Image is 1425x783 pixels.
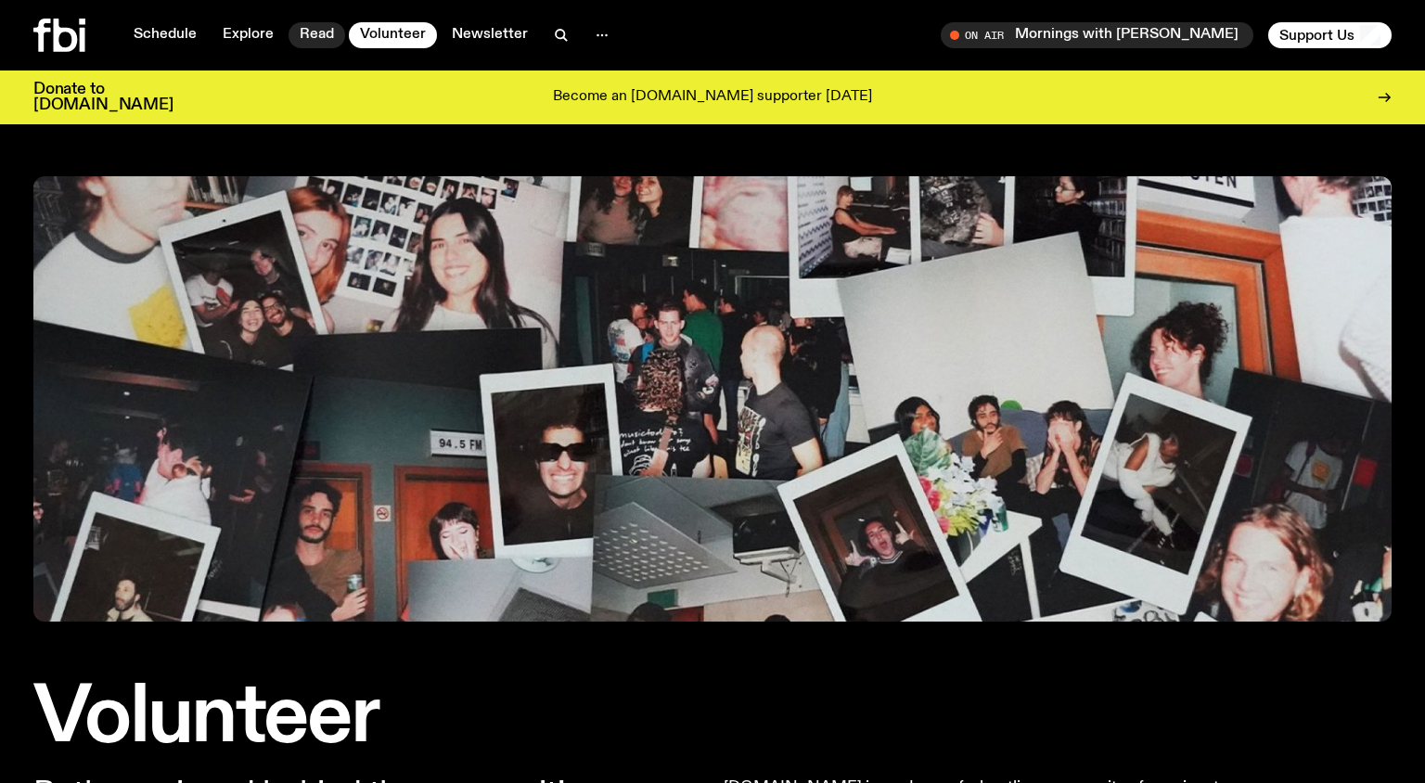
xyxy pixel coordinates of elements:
a: Newsletter [441,22,539,48]
p: Become an [DOMAIN_NAME] supporter [DATE] [553,89,872,106]
h3: Donate to [DOMAIN_NAME] [33,82,173,113]
button: Support Us [1268,22,1392,48]
a: Volunteer [349,22,437,48]
button: On AirMornings with [PERSON_NAME] [941,22,1253,48]
a: Schedule [122,22,208,48]
img: A collage of photographs and polaroids showing FBI volunteers. [33,176,1392,622]
h1: Volunteer [33,681,701,756]
a: Explore [212,22,285,48]
span: Support Us [1279,27,1354,44]
a: Read [289,22,345,48]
